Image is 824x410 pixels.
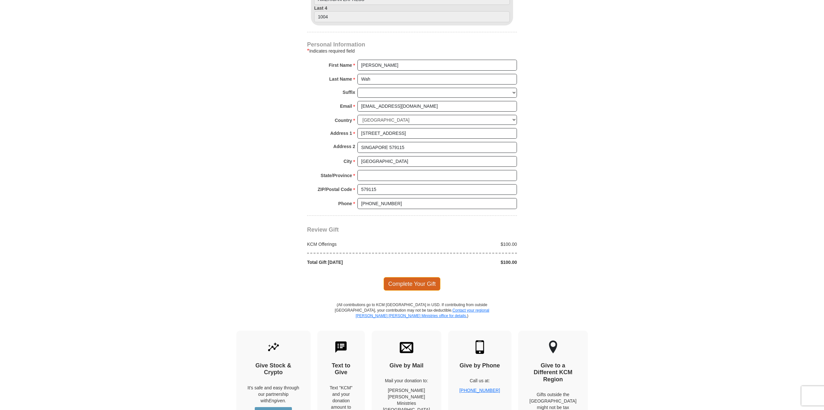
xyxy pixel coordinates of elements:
h4: Give by Phone [459,362,500,369]
strong: Address 2 [333,142,355,151]
p: Mail your donation to: [383,377,430,384]
strong: Suffix [343,88,355,97]
h4: Give to a Different KCM Region [530,362,577,383]
p: It's safe and easy through our partnership with [248,385,299,404]
div: KCM Offerings [304,241,412,247]
img: mobile.svg [473,340,487,354]
div: Indicates required field [307,47,517,55]
strong: ZIP/Postal Code [318,185,352,194]
img: give-by-stock.svg [267,340,280,354]
strong: First Name [329,61,352,70]
h4: Personal Information [307,42,517,47]
strong: Country [335,116,352,125]
p: (All contributions go to KCM [GEOGRAPHIC_DATA] in USD. If contributing from outside [GEOGRAPHIC_D... [335,302,489,330]
strong: Phone [338,199,352,208]
input: Last 4 [314,11,510,22]
i: Engiven. [269,398,286,403]
img: envelope.svg [400,340,413,354]
h4: Text to Give [329,362,354,376]
label: Last 4 [314,5,510,22]
span: Review Gift [307,226,339,233]
strong: Last Name [329,75,352,84]
div: $100.00 [412,241,520,247]
div: $100.00 [412,259,520,265]
strong: State/Province [321,171,352,180]
h4: Give by Mail [383,362,430,369]
a: [PHONE_NUMBER] [459,388,500,393]
img: text-to-give.svg [334,340,348,354]
p: Call us at: [459,377,500,384]
div: Total Gift [DATE] [304,259,412,265]
img: other-region [549,340,558,354]
strong: Address 1 [330,129,352,138]
h4: Give Stock & Crypto [248,362,299,376]
strong: City [344,157,352,166]
strong: Email [340,102,352,111]
span: Complete Your Gift [384,277,441,291]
